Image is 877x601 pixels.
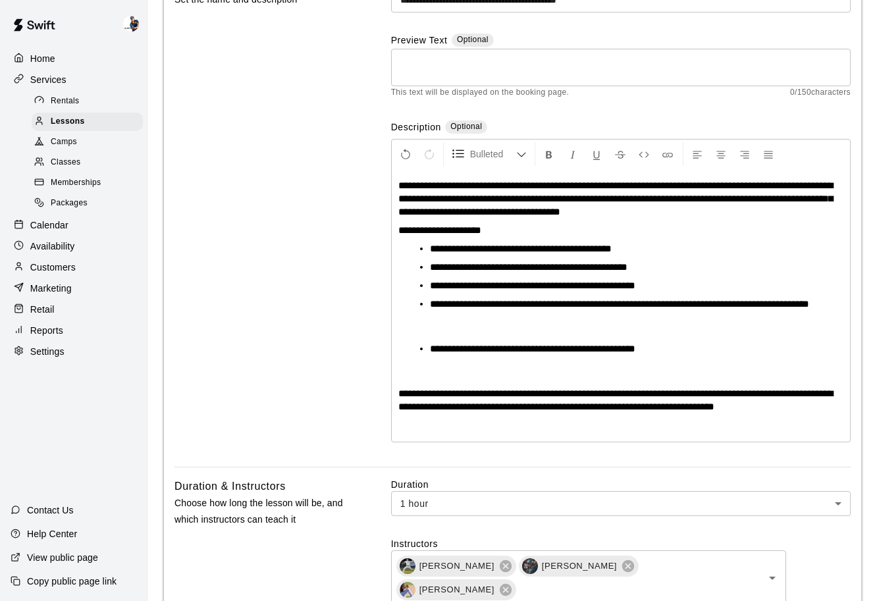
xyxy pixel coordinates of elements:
p: Settings [30,345,65,358]
a: Reports [11,321,138,340]
p: Choose how long the lesson will be, and which instructors can teach it [174,495,350,528]
span: Optional [457,35,489,44]
span: Rentals [51,95,80,108]
button: Left Align [686,142,708,166]
p: Calendar [30,219,68,232]
div: Rylan Pranger[PERSON_NAME] [396,556,516,577]
p: Copy public page link [27,575,117,588]
button: Format Strikethrough [609,142,631,166]
button: Format Italics [562,142,584,166]
button: Format Bold [538,142,560,166]
button: Insert Code [633,142,655,166]
span: Camps [51,136,77,149]
button: Center Align [710,142,732,166]
button: Right Align [733,142,756,166]
p: Help Center [27,527,77,540]
span: [PERSON_NAME] [534,560,625,573]
p: Marketing [30,282,72,295]
a: Services [11,70,138,90]
button: Format Underline [585,142,608,166]
p: Retail [30,303,55,316]
p: Customers [30,261,76,274]
div: Memberships [32,174,143,192]
span: [PERSON_NAME] [412,560,502,573]
img: Rylan Pranger [400,558,415,574]
div: Rentals [32,92,143,111]
p: Availability [30,240,75,253]
a: Camps [32,132,148,153]
label: Preview Text [391,34,448,49]
span: Memberships [51,176,101,190]
div: Liam Devine[PERSON_NAME] [396,579,516,600]
img: Grayden Stauffer [522,558,538,574]
label: Duration [391,478,851,491]
span: This text will be displayed on the booking page. [391,86,570,99]
span: Lessons [51,115,85,128]
a: Calendar [11,215,138,235]
img: Phillip Jankulovski [123,16,139,32]
p: Reports [30,324,63,337]
span: [PERSON_NAME] [412,583,502,596]
div: Lessons [32,113,143,131]
span: Bulleted List [470,147,516,161]
button: Justify Align [757,142,780,166]
a: Packages [32,194,148,214]
p: Contact Us [27,504,74,517]
div: Camps [32,133,143,151]
div: Packages [32,194,143,213]
label: Description [391,120,441,136]
div: 1 hour [391,491,851,515]
h6: Duration & Instructors [174,478,286,495]
p: Services [30,73,66,86]
div: Grayden Stauffer[PERSON_NAME] [519,556,639,577]
p: Home [30,52,55,65]
a: Marketing [11,278,138,298]
span: Classes [51,156,80,169]
button: Formatting Options [446,142,532,166]
a: Classes [32,153,148,173]
button: Insert Link [656,142,679,166]
a: Settings [11,342,138,361]
button: Open [763,569,782,587]
a: Availability [11,236,138,256]
a: Home [11,49,138,68]
a: Memberships [32,173,148,194]
a: Lessons [32,111,148,132]
a: Rentals [32,91,148,111]
button: Redo [418,142,440,166]
span: 0 / 150 characters [790,86,851,99]
a: Retail [11,300,138,319]
span: Optional [450,122,482,131]
button: Undo [394,142,417,166]
span: Packages [51,197,88,210]
div: Classes [32,153,143,172]
p: View public page [27,551,98,564]
div: Phillip Jankulovski [120,11,148,37]
img: Liam Devine [400,582,415,598]
a: Customers [11,257,138,277]
label: Instructors [391,537,851,550]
